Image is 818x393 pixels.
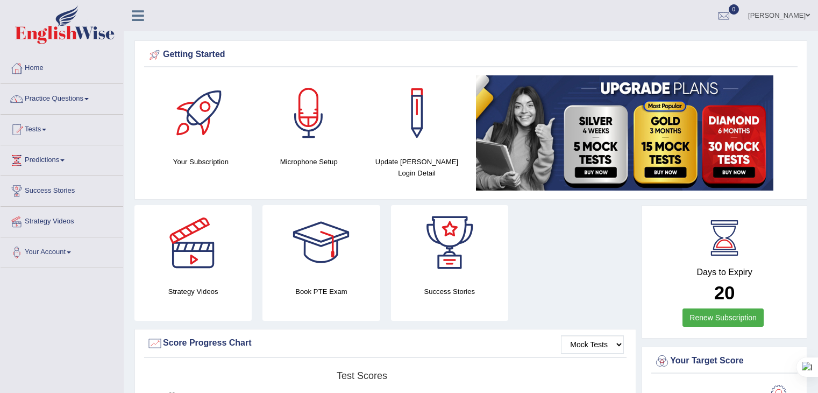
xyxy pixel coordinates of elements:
a: Renew Subscription [682,308,764,327]
h4: Update [PERSON_NAME] Login Detail [368,156,466,179]
div: Score Progress Chart [147,335,624,352]
h4: Strategy Videos [134,286,252,297]
h4: Your Subscription [152,156,250,167]
img: small5.jpg [476,75,773,191]
a: Your Account [1,237,123,264]
a: Home [1,53,123,80]
h4: Days to Expiry [654,268,795,277]
a: Tests [1,115,123,142]
h4: Success Stories [391,286,508,297]
tspan: Test scores [337,370,387,381]
b: 20 [714,282,735,303]
span: 0 [729,4,739,15]
a: Practice Questions [1,84,123,111]
h4: Microphone Setup [260,156,358,167]
a: Strategy Videos [1,207,123,234]
h4: Book PTE Exam [262,286,380,297]
div: Your Target Score [654,353,795,369]
a: Success Stories [1,176,123,203]
a: Predictions [1,145,123,172]
div: Getting Started [147,47,795,63]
